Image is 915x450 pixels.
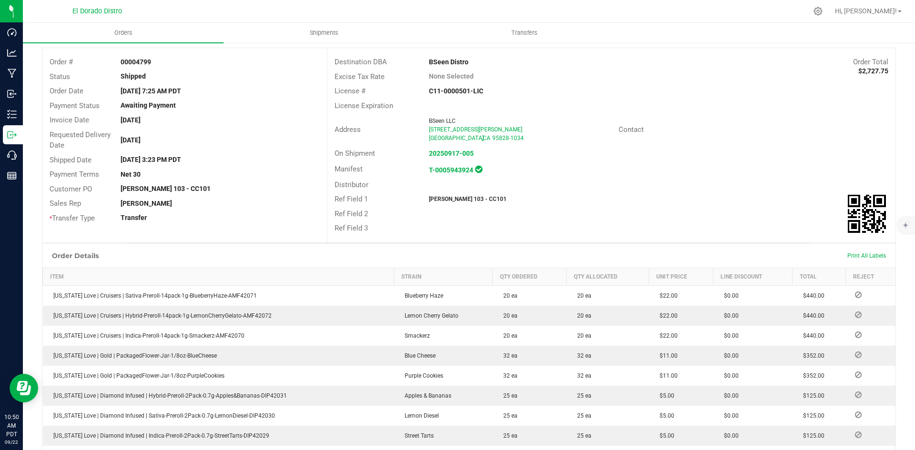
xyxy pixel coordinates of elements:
strong: [DATE] [121,136,141,144]
a: 20250917-005 [429,150,474,157]
inline-svg: Manufacturing [7,69,17,78]
span: [US_STATE] Love | Cruisers | Hybrid-Preroll-14pack-1g-LemonCherryGelato-AMF42072 [49,312,272,319]
span: $352.00 [798,352,824,359]
span: Blueberry Haze [400,292,443,299]
span: $0.00 [719,292,739,299]
span: $0.00 [719,352,739,359]
span: Lemon Diesel [400,412,439,419]
span: $11.00 [655,372,678,379]
span: 25 ea [498,412,518,419]
span: Transfer Type [50,214,95,222]
span: BSeen LLC [429,118,456,124]
span: Reject Inventory [851,312,865,318]
span: $352.00 [798,372,824,379]
span: Contact [619,125,644,134]
span: 32 ea [498,352,518,359]
span: [US_STATE] Love | Gold | PackagedFlower-Jar-1/8oz-BlueCheese [49,352,217,359]
p: 10:50 AM PDT [4,413,19,439]
span: 25 ea [572,412,591,419]
iframe: Resource center [10,374,38,402]
h1: Order Details [52,252,99,260]
th: Item [43,268,394,285]
span: 95828-1034 [492,135,524,141]
span: Invoice Date [50,116,89,124]
span: Reject Inventory [851,392,865,398]
a: T-0005943924 [429,166,473,174]
span: Transfers [498,29,550,37]
span: 25 ea [498,392,518,399]
span: $125.00 [798,432,824,439]
th: Qty Ordered [493,268,567,285]
inline-svg: Dashboard [7,28,17,37]
strong: 00004799 [121,58,151,66]
span: Hi, [PERSON_NAME]! [835,7,897,15]
span: Manifest [335,165,363,173]
span: $22.00 [655,332,678,339]
span: $440.00 [798,292,824,299]
span: $5.00 [655,412,674,419]
span: 20 ea [498,312,518,319]
span: [STREET_ADDRESS][PERSON_NAME] [429,126,522,133]
p: 09/22 [4,439,19,446]
inline-svg: Reports [7,171,17,180]
span: 20 ea [572,292,591,299]
a: Transfers [424,23,625,43]
span: El Dorado Distro [72,7,122,15]
span: $0.00 [719,332,739,339]
span: CA [483,135,490,141]
span: $0.00 [719,372,739,379]
span: Apples & Bananas [400,392,451,399]
span: Order Total [853,58,888,66]
span: Street Tarts [400,432,434,439]
span: Reject Inventory [851,432,865,438]
span: [US_STATE] Love | Cruisers | Indica-Preroll-14pack-1g-Smackerz-AMF42070 [49,332,244,339]
span: Distributor [335,180,368,189]
span: [US_STATE] Love | Gold | PackagedFlower-Jar-1/8oz-PurpleCookies [49,372,224,379]
span: Ref Field 3 [335,224,368,232]
th: Unit Price [649,268,713,285]
span: Reject Inventory [851,352,865,358]
strong: [PERSON_NAME] [121,200,172,207]
span: $440.00 [798,312,824,319]
strong: [DATE] [121,116,141,124]
span: $5.00 [655,392,674,399]
span: Lemon Cherry Gelato [400,312,458,319]
span: Reject Inventory [851,292,865,298]
span: $0.00 [719,392,739,399]
span: Requested Delivery Date [50,130,111,150]
span: Destination DBA [335,58,387,66]
qrcode: 00004799 [848,195,886,233]
span: , [482,135,483,141]
inline-svg: Analytics [7,48,17,58]
strong: [DATE] 7:25 AM PDT [121,87,181,95]
th: Reject [845,268,895,285]
th: Strain [394,268,493,285]
strong: Transfer [121,214,147,221]
span: $440.00 [798,332,824,339]
span: 20 ea [572,312,591,319]
span: Status [50,72,70,81]
span: 32 ea [572,372,591,379]
span: 25 ea [498,432,518,439]
span: License # [335,87,366,95]
span: $125.00 [798,392,824,399]
span: Orders [102,29,145,37]
span: Sales Rep [50,199,81,208]
span: Purple Cookies [400,372,443,379]
strong: $2,727.75 [858,67,888,75]
span: On Shipment [335,149,375,158]
span: Ref Field 1 [335,195,368,203]
span: $125.00 [798,412,824,419]
span: $22.00 [655,292,678,299]
inline-svg: Inventory [7,110,17,119]
span: Shipped Date [50,156,91,164]
strong: Net 30 [121,170,141,178]
span: Payment Terms [50,170,99,179]
strong: [PERSON_NAME] 103 - CC101 [121,185,211,192]
span: [US_STATE] Love | Diamond Infused | Sativa-Preroll-2Pack-0.7g-LemonDiesel-DIP42030 [49,412,275,419]
span: $11.00 [655,352,678,359]
span: Order # [50,58,73,66]
span: 20 ea [498,332,518,339]
span: $22.00 [655,312,678,319]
